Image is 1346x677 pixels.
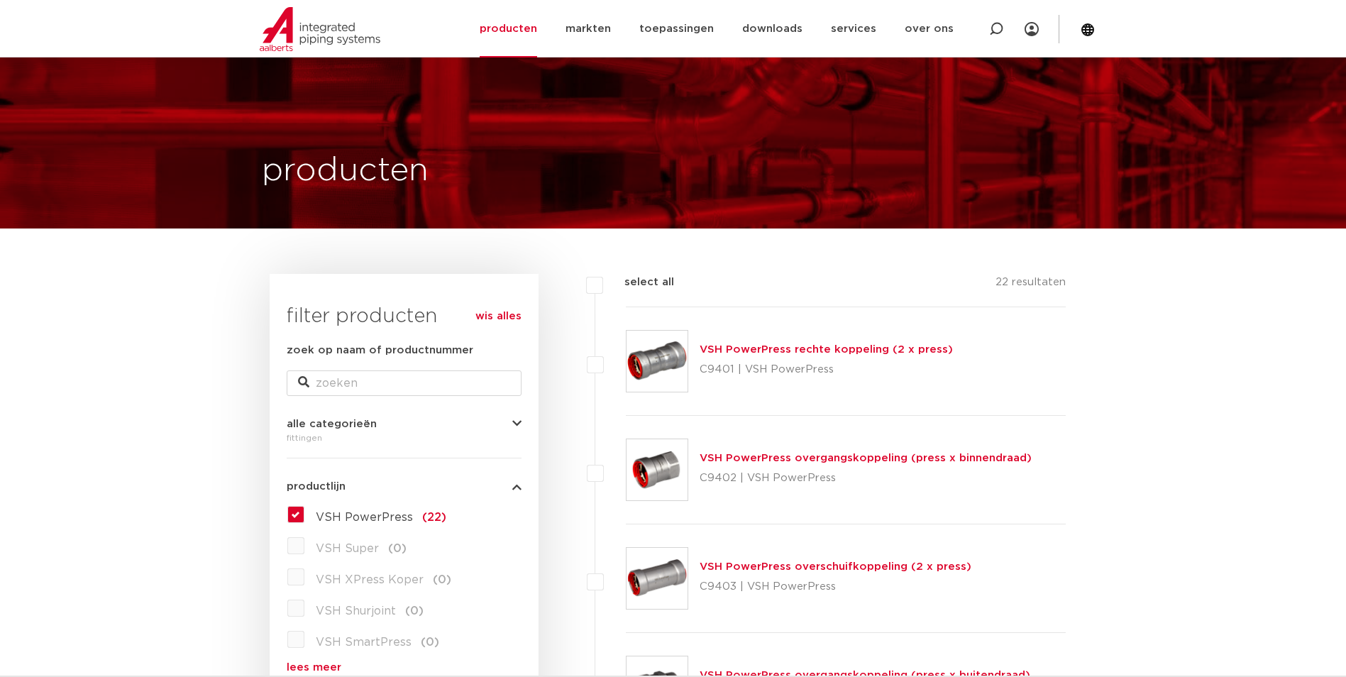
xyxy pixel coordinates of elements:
img: Thumbnail for VSH PowerPress overgangskoppeling (press x binnendraad) [627,439,688,500]
a: lees meer [287,662,522,673]
span: productlijn [287,481,346,492]
a: VSH PowerPress overschuifkoppeling (2 x press) [700,561,971,572]
img: Thumbnail for VSH PowerPress overschuifkoppeling (2 x press) [627,548,688,609]
span: VSH XPress Koper [316,574,424,585]
a: VSH PowerPress rechte koppeling (2 x press) [700,344,953,355]
p: C9403 | VSH PowerPress [700,576,971,598]
p: C9402 | VSH PowerPress [700,467,1032,490]
a: wis alles [475,308,522,325]
span: (22) [422,512,446,523]
span: (0) [405,605,424,617]
span: VSH PowerPress [316,512,413,523]
h1: producten [262,148,429,194]
h3: filter producten [287,302,522,331]
label: select all [603,274,674,291]
span: (0) [388,543,407,554]
span: VSH Super [316,543,379,554]
div: fittingen [287,429,522,446]
span: VSH Shurjoint [316,605,396,617]
p: C9401 | VSH PowerPress [700,358,953,381]
input: zoeken [287,370,522,396]
button: productlijn [287,481,522,492]
label: zoek op naam of productnummer [287,342,473,359]
span: (0) [421,637,439,648]
img: Thumbnail for VSH PowerPress rechte koppeling (2 x press) [627,331,688,392]
span: VSH SmartPress [316,637,412,648]
a: VSH PowerPress overgangskoppeling (press x binnendraad) [700,453,1032,463]
span: alle categorieën [287,419,377,429]
span: (0) [433,574,451,585]
p: 22 resultaten [995,274,1066,296]
button: alle categorieën [287,419,522,429]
